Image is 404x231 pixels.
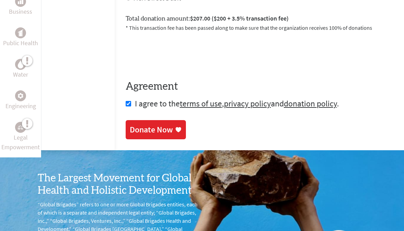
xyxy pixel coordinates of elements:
p: Legal Empowerment [1,133,40,152]
p: Water [13,70,28,79]
div: Legal Empowerment [15,122,26,133]
label: Total donation amount: [126,14,289,24]
div: Engineering [15,90,26,101]
img: Public Health [18,29,23,36]
div: Water [15,59,26,70]
p: Public Health [3,38,38,48]
p: * This transaction fee has been passed along to make sure that the organization receives 100% of ... [126,24,393,32]
a: donation policy [284,98,337,109]
a: EngineeringEngineering [5,90,36,111]
iframe: reCAPTCHA [126,40,230,67]
span: I agree to the , and . [135,98,339,109]
p: Business [9,7,32,16]
span: $207.00 ($200 + 3.5% transaction fee) [190,14,289,22]
img: Engineering [18,93,23,99]
p: Engineering [5,101,36,111]
div: Donate Now [130,124,173,135]
img: Legal Empowerment [18,125,23,129]
a: Public HealthPublic Health [3,27,38,48]
a: privacy policy [224,98,271,109]
a: Legal EmpowermentLegal Empowerment [1,122,40,152]
div: Public Health [15,27,26,38]
h4: Agreement [126,80,393,93]
a: WaterWater [13,59,28,79]
h3: The Largest Movement for Global Health and Holistic Development [38,172,202,197]
a: terms of use [180,98,222,109]
a: Donate Now [126,120,186,139]
img: Water [18,61,23,68]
